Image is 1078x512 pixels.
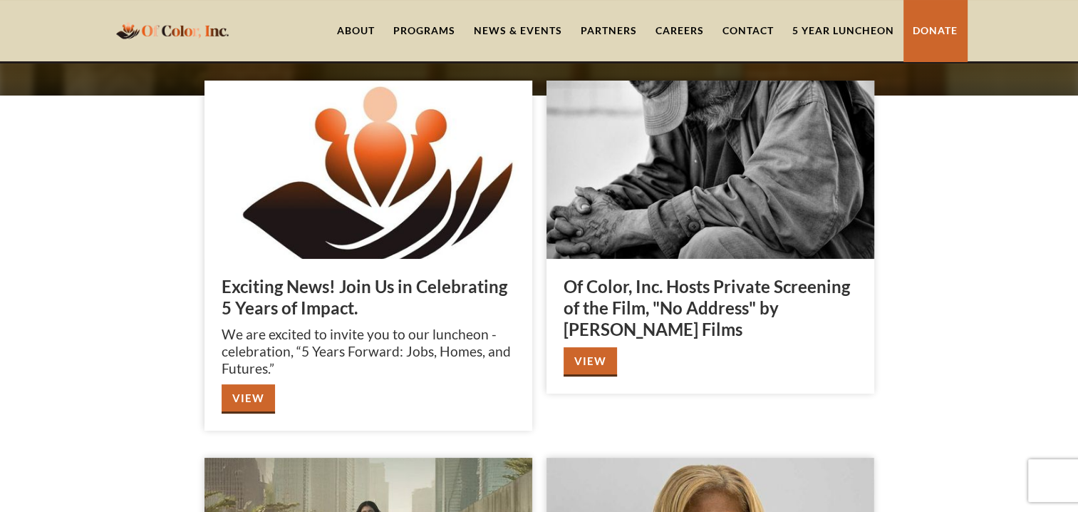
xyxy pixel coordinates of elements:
a: View [222,384,275,414]
img: Exciting News! Join Us in Celebrating 5 Years of Impact. [204,81,532,259]
h3: Exciting News! Join Us in Celebrating 5 Years of Impact. [222,276,515,319]
p: We are excited to invite you to our luncheon - celebration, “5 Years Forward: Jobs, Homes, and Fu... [222,326,515,377]
a: View [564,347,617,377]
a: home [112,14,233,47]
img: Of Color, Inc. Hosts Private Screening of the Film, "No Address" by Robert Craig Films [546,81,874,259]
div: Programs [393,24,455,38]
h3: Of Color, Inc. Hosts Private Screening of the Film, "No Address" by [PERSON_NAME] Films [564,276,857,340]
